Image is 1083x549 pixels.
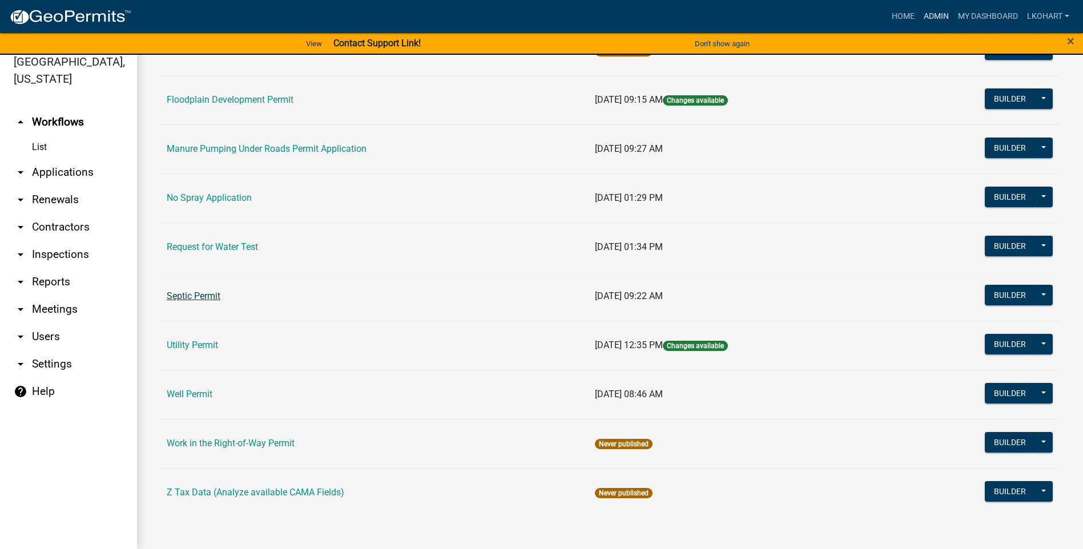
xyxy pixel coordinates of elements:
[595,143,663,154] span: [DATE] 09:27 AM
[919,6,953,27] a: Admin
[14,248,27,261] i: arrow_drop_down
[985,236,1035,256] button: Builder
[167,487,344,498] a: Z Tax Data (Analyze available CAMA Fields)
[595,439,653,449] span: Never published
[1022,6,1074,27] a: lkohart
[167,94,293,105] a: Floodplain Development Permit
[985,383,1035,403] button: Builder
[167,241,258,252] a: Request for Water Test
[595,290,663,301] span: [DATE] 09:22 AM
[167,143,367,154] a: Manure Pumping Under Roads Permit Application
[595,241,663,252] span: [DATE] 01:34 PM
[595,389,663,399] span: [DATE] 08:46 AM
[14,193,27,207] i: arrow_drop_down
[1067,33,1074,49] span: ×
[14,115,27,129] i: arrow_drop_up
[985,334,1035,354] button: Builder
[985,481,1035,502] button: Builder
[985,138,1035,158] button: Builder
[14,302,27,316] i: arrow_drop_down
[14,385,27,398] i: help
[985,88,1035,109] button: Builder
[333,38,421,49] strong: Contact Support Link!
[985,432,1035,453] button: Builder
[595,340,663,350] span: [DATE] 12:35 PM
[985,39,1035,60] button: Builder
[167,192,252,203] a: No Spray Application
[167,438,295,449] a: Work in the Right-of-Way Permit
[167,290,220,301] a: Septic Permit
[595,192,663,203] span: [DATE] 01:29 PM
[14,275,27,289] i: arrow_drop_down
[595,94,663,105] span: [DATE] 09:15 AM
[663,341,728,351] span: Changes available
[985,187,1035,207] button: Builder
[690,34,754,53] button: Don't show again
[595,488,653,498] span: Never published
[14,165,27,179] i: arrow_drop_down
[14,357,27,371] i: arrow_drop_down
[14,220,27,234] i: arrow_drop_down
[1067,34,1074,48] button: Close
[167,389,212,399] a: Well Permit
[953,6,1022,27] a: My Dashboard
[167,340,218,350] a: Utility Permit
[887,6,919,27] a: Home
[985,285,1035,305] button: Builder
[663,95,728,106] span: Changes available
[14,330,27,344] i: arrow_drop_down
[301,34,327,53] a: View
